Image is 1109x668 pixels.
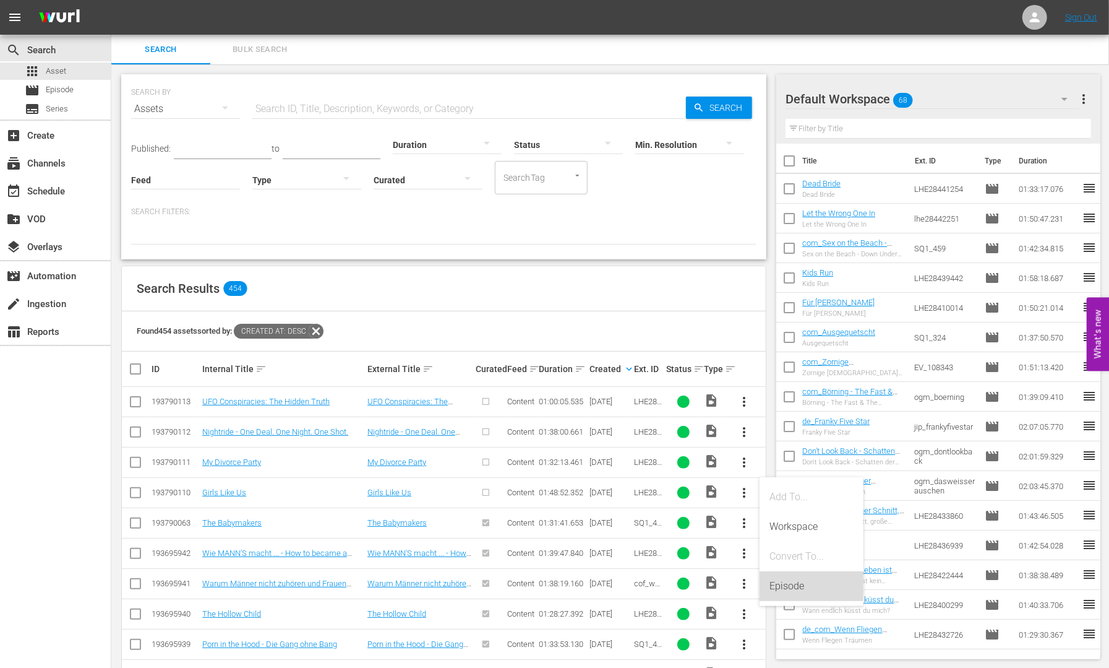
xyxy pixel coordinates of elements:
[367,579,471,607] a: Warum Männer nicht zuhören und Frauen schlecht einparken
[737,516,751,531] span: more_vert
[131,207,756,217] p: Search Filters:
[152,549,199,558] div: 193695942
[46,84,74,96] span: Episode
[802,280,833,288] div: Kids Run
[909,590,980,620] td: LHE28400299
[367,362,472,376] div: External Title
[729,448,759,477] button: more_vert
[529,363,540,375] span: sort
[802,310,875,318] div: Für [PERSON_NAME]
[704,545,719,560] span: Video
[539,609,586,618] div: 01:28:27.392
[634,458,662,476] span: LHE28446150
[152,427,199,436] div: 193790112
[802,458,904,466] div: Don't Look Back - Schatten der Vergangenheit
[590,397,631,406] div: [DATE]
[367,549,471,567] a: Wie MANN'S macht ... - How to became a modern man
[802,191,841,199] div: Dead Bride
[802,387,897,406] a: com_Börning - The Fast & The Funniest
[367,488,411,497] a: Girls Like Us
[25,102,40,116] span: Series
[152,488,199,497] div: 193790110
[590,488,631,497] div: [DATE]
[729,539,759,568] button: more_vert
[704,97,752,119] span: Search
[6,156,21,171] span: Channels
[152,579,199,588] div: 193695941
[737,546,751,561] span: more_vert
[119,43,203,57] span: Search
[909,471,980,501] td: ogm_dasweisserauschen
[1082,300,1097,314] span: reorder
[1011,144,1085,178] th: Duration
[1087,297,1109,371] button: Open Feedback Widget
[539,518,586,527] div: 01:31:41.653
[1014,441,1082,471] td: 02:01:59.329
[202,427,348,436] a: Nightride - One Deal. One Night. One Shot.
[729,387,759,417] button: more_vert
[634,640,662,658] span: SQ1_415
[590,458,631,467] div: [DATE]
[507,397,534,406] span: Content
[985,330,1000,345] span: Episode
[634,488,662,506] span: LHE28436120
[1014,560,1082,590] td: 01:38:38.489
[985,389,1000,404] span: Episode
[152,458,199,467] div: 193790111
[1082,567,1097,582] span: reorder
[909,560,980,590] td: LHE28422444
[590,609,631,618] div: [DATE]
[137,326,323,336] span: Found 454 assets sorted by:
[802,339,875,347] div: Ausgequetscht
[985,597,1000,612] span: Episode
[737,607,751,622] span: more_vert
[737,394,751,409] span: more_vert
[575,363,586,375] span: sort
[137,281,220,296] span: Search Results
[802,428,870,436] div: Franky Five Star
[590,640,631,649] div: [DATE]
[802,369,904,377] div: Zornige [DEMOGRAPHIC_DATA] Göttinnen
[802,268,833,277] a: Kids Run
[590,362,631,376] div: Created
[985,479,1000,493] span: Episode
[985,181,1000,196] span: Episode
[704,423,719,438] span: Video
[634,427,662,446] span: LHE28442213
[202,640,337,649] a: Porn in the Hood - Die Gang ohne Bang
[737,455,751,470] span: more_vert
[704,454,719,469] span: Video
[802,209,875,218] a: Let the Wrong One In
[704,362,726,376] div: Type
[802,476,876,495] a: Die Summe meiner einzelnen Teile
[704,605,719,620] span: Video
[1082,270,1097,285] span: reorder
[1014,620,1082,649] td: 01:29:30.367
[737,637,751,652] span: more_vert
[1076,92,1091,106] span: more_vert
[539,579,586,588] div: 01:38:19.160
[909,531,980,560] td: LHE28436939
[590,427,631,436] div: [DATE]
[623,363,635,375] span: keyboard_arrow_down
[6,212,21,227] span: VOD
[693,363,704,375] span: sort
[367,427,460,446] a: Nightride - One Deal. One Night. One Shot.
[909,233,980,263] td: SQ1_459
[802,250,904,258] div: Sex on the Beach - Down Under brennt der Busch
[634,549,662,567] span: LHE28444897
[6,184,21,199] span: Schedule
[507,427,534,436] span: Content
[704,393,719,408] span: Video
[769,512,854,542] div: Workspace
[25,64,40,79] span: Asset
[729,478,759,508] button: more_vert
[590,549,631,558] div: [DATE]
[1082,210,1097,225] span: reorder
[985,538,1000,553] span: Episode
[507,549,534,558] span: Content
[1082,359,1097,374] span: reorder
[590,518,631,527] div: [DATE]
[539,458,586,467] div: 01:32:13.461
[802,220,875,228] div: Let the Wrong One In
